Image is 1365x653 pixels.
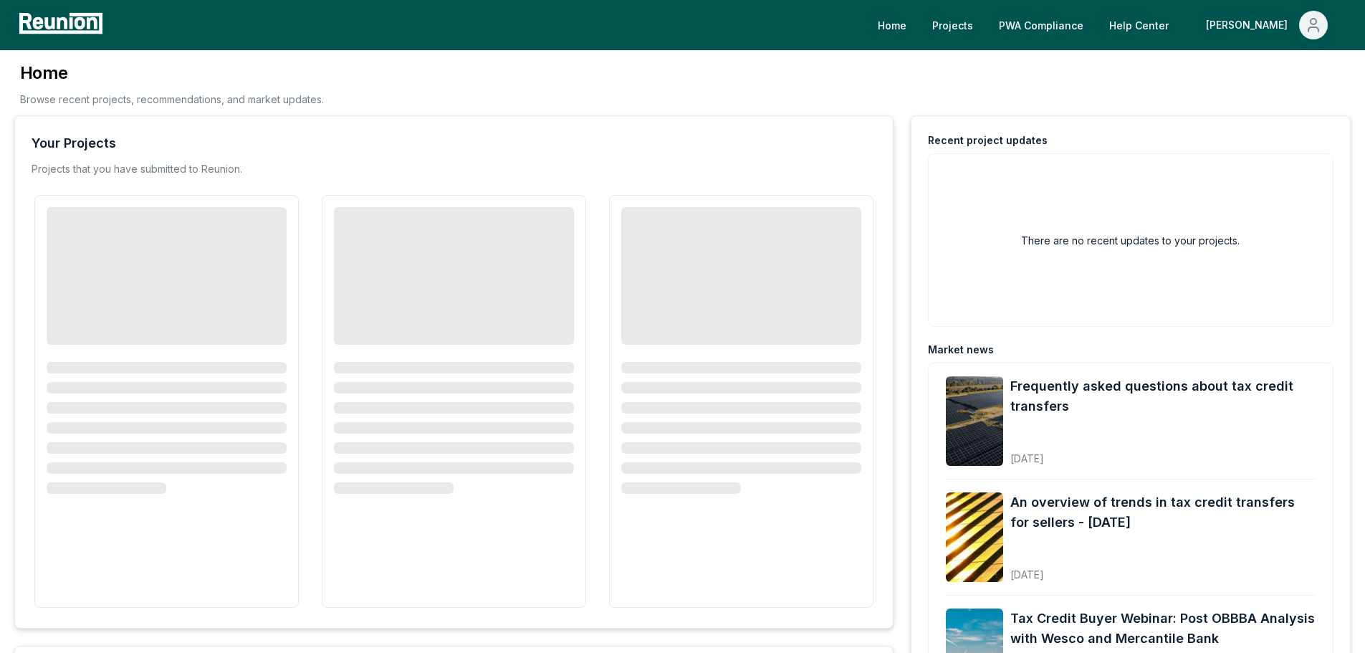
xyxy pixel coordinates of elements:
[1010,376,1316,416] a: Frequently asked questions about tax credit transfers
[946,376,1003,466] img: Frequently asked questions about tax credit transfers
[1194,11,1339,39] button: [PERSON_NAME]
[1098,11,1180,39] a: Help Center
[20,92,324,107] p: Browse recent projects, recommendations, and market updates.
[1206,11,1293,39] div: [PERSON_NAME]
[866,11,1351,39] nav: Main
[1010,609,1316,649] a: Tax Credit Buyer Webinar: Post OBBBA Analysis with Wesco and Mercantile Bank
[928,133,1048,148] div: Recent project updates
[1010,557,1316,582] div: [DATE]
[32,162,242,176] p: Projects that you have submitted to Reunion.
[1021,233,1240,248] h2: There are no recent updates to your projects.
[946,492,1003,582] img: An overview of trends in tax credit transfers for sellers - September 2025
[987,11,1095,39] a: PWA Compliance
[928,343,994,357] div: Market news
[32,133,116,153] div: Your Projects
[1010,492,1316,533] a: An overview of trends in tax credit transfers for sellers - [DATE]
[866,11,918,39] a: Home
[1010,441,1316,466] div: [DATE]
[20,62,324,85] h3: Home
[921,11,985,39] a: Projects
